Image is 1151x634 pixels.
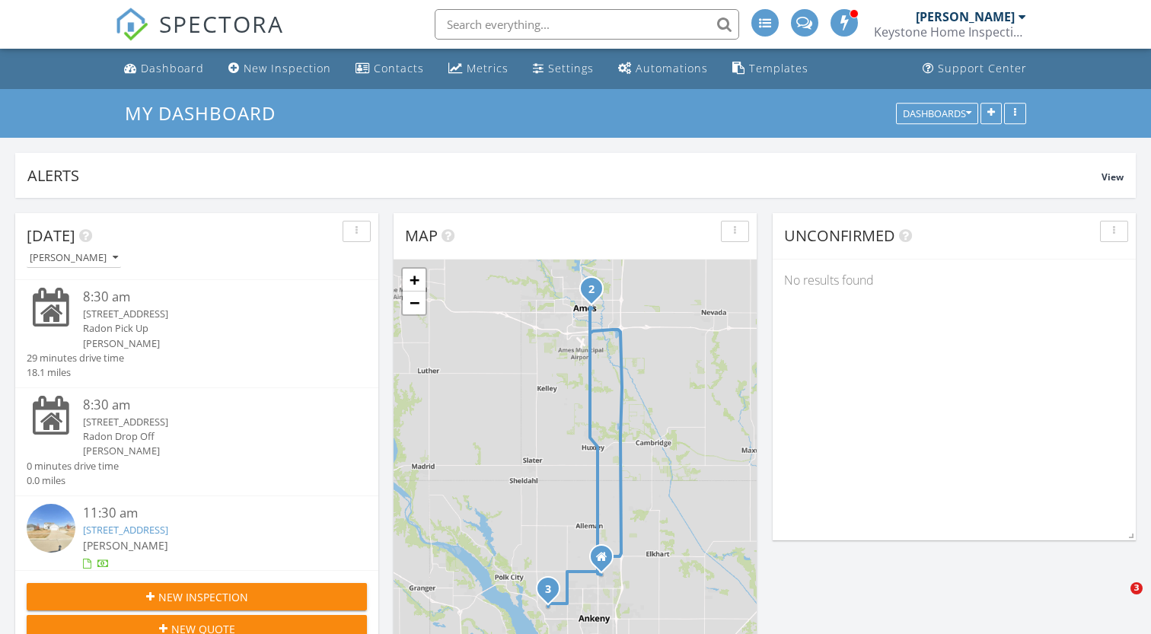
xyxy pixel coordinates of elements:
span: 3 [1130,582,1143,594]
a: Automations (Advanced) [612,55,714,83]
a: Zoom in [403,269,426,292]
a: 11:30 am [STREET_ADDRESS] [PERSON_NAME] 40 minutes drive time 26.9 miles [27,504,367,601]
div: Alerts [27,165,1102,186]
div: [STREET_ADDRESS] [83,415,338,429]
div: 11:30 am [83,504,338,523]
div: 0.0 miles [27,473,119,488]
div: [PERSON_NAME] [916,9,1015,24]
div: Contacts [374,61,424,75]
div: Support Center [938,61,1027,75]
a: Zoom out [403,292,426,314]
span: SPECTORA [159,8,284,40]
a: SPECTORA [115,21,284,53]
img: The Best Home Inspection Software - Spectora [115,8,148,41]
iframe: Intercom live chat [1099,582,1136,619]
a: Templates [726,55,815,83]
button: [PERSON_NAME] [27,248,121,269]
div: Radon Pick Up [83,321,338,336]
span: Unconfirmed [784,225,895,246]
div: [STREET_ADDRESS] [83,307,338,321]
div: [PERSON_NAME] [83,444,338,458]
button: Dashboards [896,103,978,124]
div: 0 minutes drive time [27,459,119,473]
div: Automations [636,61,708,75]
img: streetview [27,504,75,553]
div: Dashboards [903,108,971,119]
div: Settings [548,61,594,75]
div: [PERSON_NAME] [30,253,118,263]
a: [STREET_ADDRESS] [83,523,168,537]
div: Dashboard [141,61,204,75]
div: No results found [773,260,1136,301]
i: 2 [588,285,595,295]
a: My Dashboard [125,100,289,126]
a: 8:30 am [STREET_ADDRESS] Radon Pick Up [PERSON_NAME] 29 minutes drive time 18.1 miles [27,288,367,380]
a: Contacts [349,55,430,83]
div: Keystone Home Inspections, LLC [874,24,1026,40]
i: 3 [545,585,551,595]
button: New Inspection [27,583,367,610]
a: Dashboard [118,55,210,83]
span: Map [405,225,438,246]
div: Radon Drop Off [83,429,338,444]
div: 29 minutes drive time [27,351,124,365]
a: 8:30 am [STREET_ADDRESS] Radon Drop Off [PERSON_NAME] 0 minutes drive time 0.0 miles [27,396,367,488]
div: 18.1 miles [27,365,124,380]
div: 211 E 7th St, Ames, IA 50010 [591,288,601,298]
div: Templates [749,61,808,75]
a: Metrics [442,55,515,83]
a: Support Center [917,55,1033,83]
div: [PERSON_NAME] [83,336,338,351]
span: [DATE] [27,225,75,246]
div: Metrics [467,61,509,75]
div: 4902 NW 15th St, Ankeny, IA 50023 [548,588,557,597]
input: Search everything... [435,9,739,40]
div: 8:30 am [83,396,338,415]
a: New Inspection [222,55,337,83]
div: 320 NE 51st St, Ankeny Iowa 50021 [601,556,611,566]
span: New Inspection [158,589,248,605]
span: View [1102,170,1124,183]
div: New Inspection [244,61,331,75]
a: Settings [527,55,600,83]
span: [PERSON_NAME] [83,538,168,553]
div: 8:30 am [83,288,338,307]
